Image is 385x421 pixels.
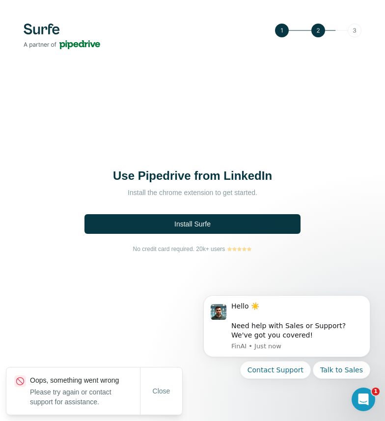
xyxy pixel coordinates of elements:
[24,24,100,49] img: Surfe's logo
[94,188,291,197] p: Install the chrome extension to get started.
[372,388,380,395] span: 1
[30,375,140,385] p: Oops, something went wrong
[84,214,301,234] button: Install Surfe
[189,283,385,416] iframe: Intercom notifications message
[30,387,140,407] p: Please try again or contact support for assistance.
[153,386,170,396] span: Close
[275,24,361,37] img: Step 2
[146,382,177,400] button: Close
[133,245,225,253] span: No credit card required. 20k+ users
[352,388,375,411] iframe: Intercom live chat
[94,168,291,184] h1: Use Pipedrive from LinkedIn
[174,219,211,229] span: Install Surfe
